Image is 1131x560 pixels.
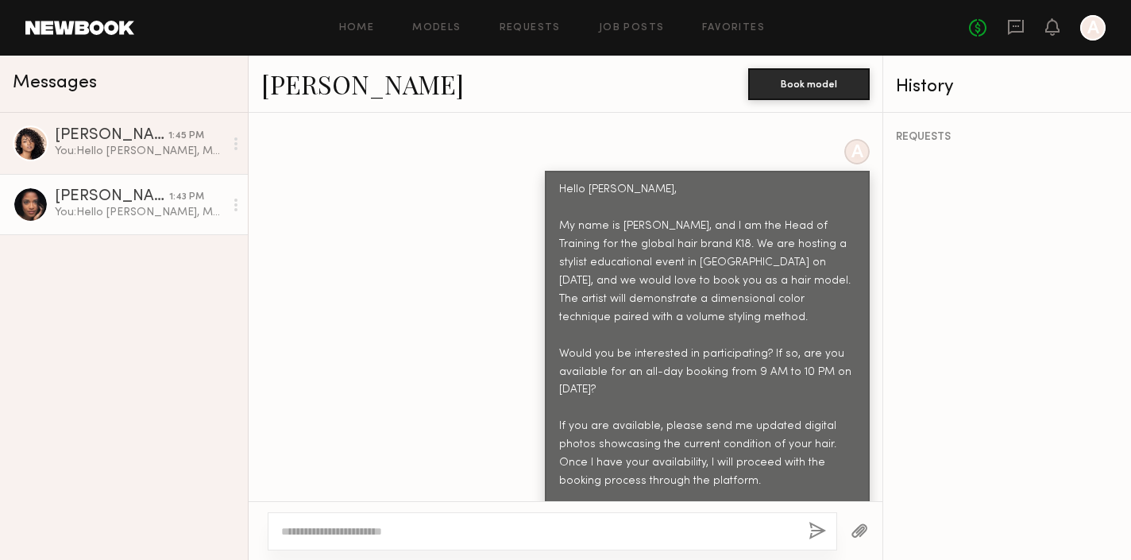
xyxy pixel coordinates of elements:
span: Messages [13,74,97,92]
a: A [1080,15,1106,41]
a: [PERSON_NAME] [261,67,464,101]
a: Models [412,23,461,33]
div: You: Hello [PERSON_NAME], My name is [PERSON_NAME], and I am the Head of Training for the global ... [55,205,224,220]
div: [PERSON_NAME] [55,128,168,144]
div: 1:43 PM [169,190,204,205]
a: Home [339,23,375,33]
a: Job Posts [599,23,665,33]
div: History [896,78,1118,96]
a: Favorites [702,23,765,33]
button: Book model [748,68,870,100]
div: [PERSON_NAME] [55,189,169,205]
div: Hello [PERSON_NAME], My name is [PERSON_NAME], and I am the Head of Training for the global hair ... [559,181,855,527]
a: Book model [748,76,870,90]
div: REQUESTS [896,132,1118,143]
div: 1:45 PM [168,129,204,144]
a: Requests [500,23,561,33]
div: You: Hello [PERSON_NAME], My name is [PERSON_NAME], and I am the Head of Training for the global ... [55,144,224,159]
